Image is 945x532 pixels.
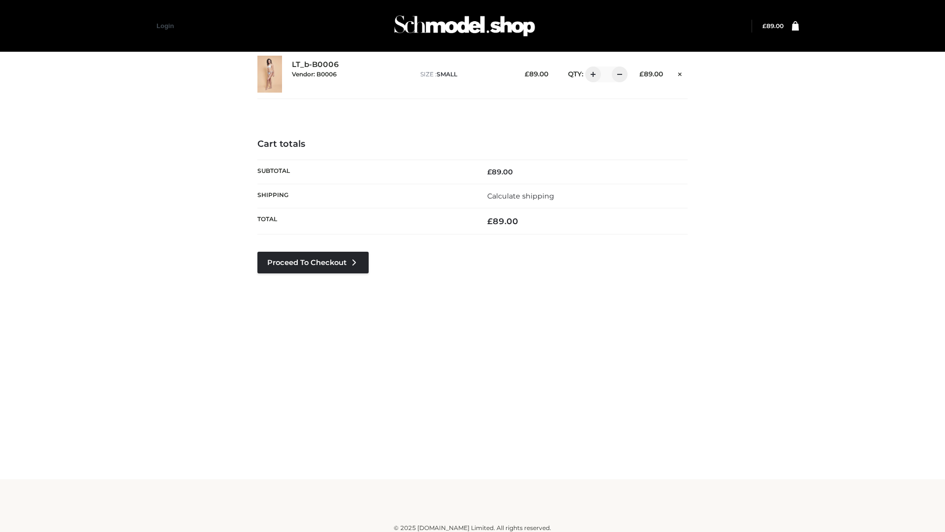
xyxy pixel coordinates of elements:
a: Calculate shipping [487,192,554,200]
span: SMALL [437,70,457,78]
bdi: 89.00 [762,22,784,30]
bdi: 89.00 [487,167,513,176]
th: Subtotal [257,160,472,184]
small: Vendor: B0006 [292,70,337,78]
th: Total [257,208,472,234]
a: Remove this item [673,66,688,79]
span: £ [487,167,492,176]
a: £89.00 [762,22,784,30]
span: £ [639,70,644,78]
div: QTY: [558,66,624,82]
p: size : [420,70,509,79]
span: £ [487,216,493,226]
div: LT_b-B0006 [292,60,410,88]
th: Shipping [257,184,472,208]
a: Login [157,22,174,30]
img: Schmodel Admin 964 [391,6,538,45]
bdi: 89.00 [639,70,663,78]
h4: Cart totals [257,139,688,150]
a: Proceed to Checkout [257,252,369,273]
span: £ [762,22,766,30]
bdi: 89.00 [487,216,518,226]
bdi: 89.00 [525,70,548,78]
span: £ [525,70,529,78]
